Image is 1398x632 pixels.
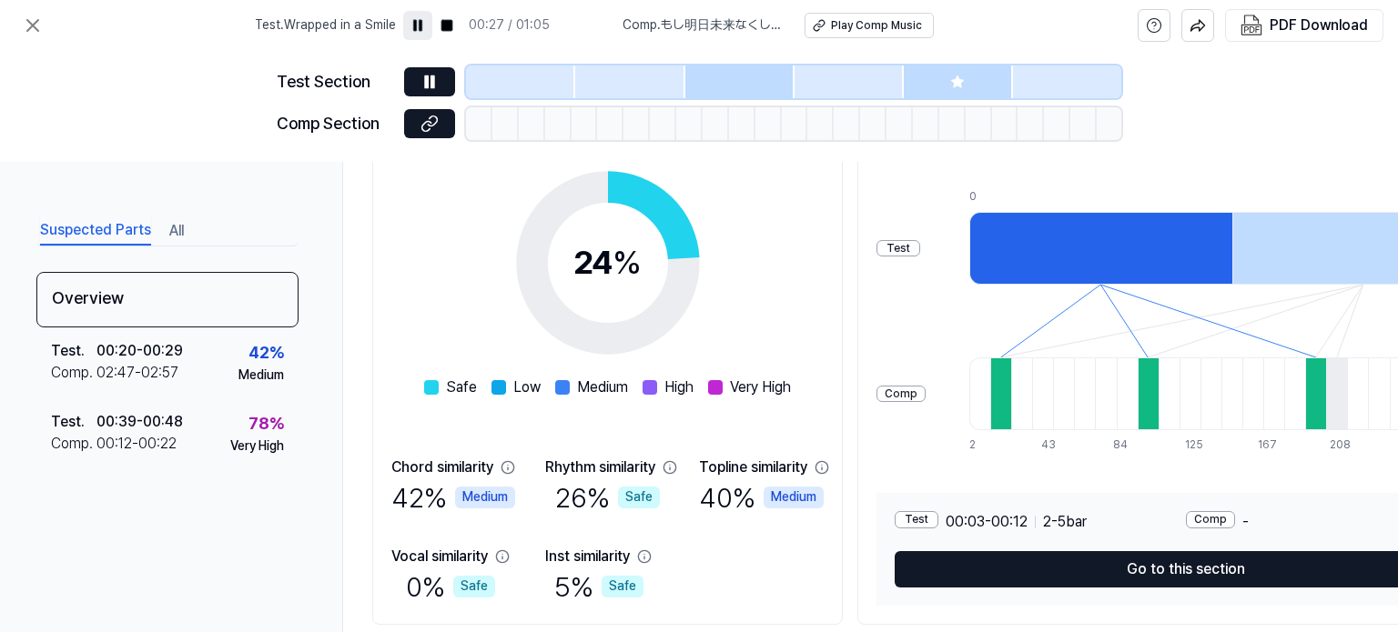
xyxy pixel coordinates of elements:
svg: help [1146,16,1162,35]
div: 00:20 - 00:29 [96,340,183,362]
div: 42 % [391,478,515,517]
div: Play Comp Music [831,18,922,34]
div: Test . [51,411,96,433]
span: High [664,376,694,398]
div: Chord similarity [391,456,493,478]
div: Test . [51,340,96,362]
img: share [1190,17,1206,34]
div: Comp . [51,433,96,455]
div: 00:12 - 00:22 [96,433,177,455]
div: Inst similarity [545,546,630,567]
div: Safe [602,576,643,597]
span: Low [513,376,541,398]
div: 167 [1258,437,1279,453]
button: Play Comp Music [805,13,934,38]
span: Comp . もし明日未来なくしても (feat. Kiwy) [623,16,783,35]
div: Test [876,240,920,257]
div: 0 [969,189,1232,205]
div: 00:27 / 01:05 [469,16,550,35]
span: 00:03 - 00:12 [946,511,1028,533]
div: 00:39 - 00:48 [96,411,183,433]
div: 5 % [554,567,643,606]
div: 42 % [248,340,284,366]
span: 2 - 5 bar [1043,511,1087,533]
div: PDF Download [1270,14,1368,37]
button: All [169,216,184,246]
div: Comp [1186,511,1235,528]
div: Comp . [51,362,96,384]
button: help [1138,9,1170,42]
div: Medium [455,487,515,508]
button: Suspected Parts [40,216,151,246]
span: % [613,243,642,282]
div: Overview [36,272,299,327]
div: 43 [1041,437,1062,453]
div: Safe [618,487,660,508]
div: 78 % [248,411,284,437]
div: 24 [573,238,642,287]
div: Comp Section [277,111,393,137]
div: Medium [238,366,284,385]
div: 2 [969,437,990,453]
div: Very High [230,437,284,456]
img: PDF Download [1241,15,1262,36]
div: 26 % [555,478,660,517]
div: 0 % [406,567,495,606]
div: 02:47 - 02:57 [96,362,178,384]
div: Test [895,511,938,528]
div: Medium [764,487,824,508]
span: Safe [446,376,477,398]
div: 40 % [699,478,824,517]
span: Medium [577,376,628,398]
button: PDF Download [1237,10,1372,41]
div: 84 [1113,437,1134,453]
div: 125 [1185,437,1206,453]
div: Rhythm similarity [545,456,655,478]
div: 208 [1330,437,1351,453]
div: Safe [453,576,495,597]
div: Topline similarity [699,456,807,478]
div: Vocal similarity [391,546,488,567]
span: Test . Wrapped in a Smile [255,16,396,35]
div: Test Section [277,69,393,95]
span: Very High [730,376,791,398]
div: Comp [876,386,926,403]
